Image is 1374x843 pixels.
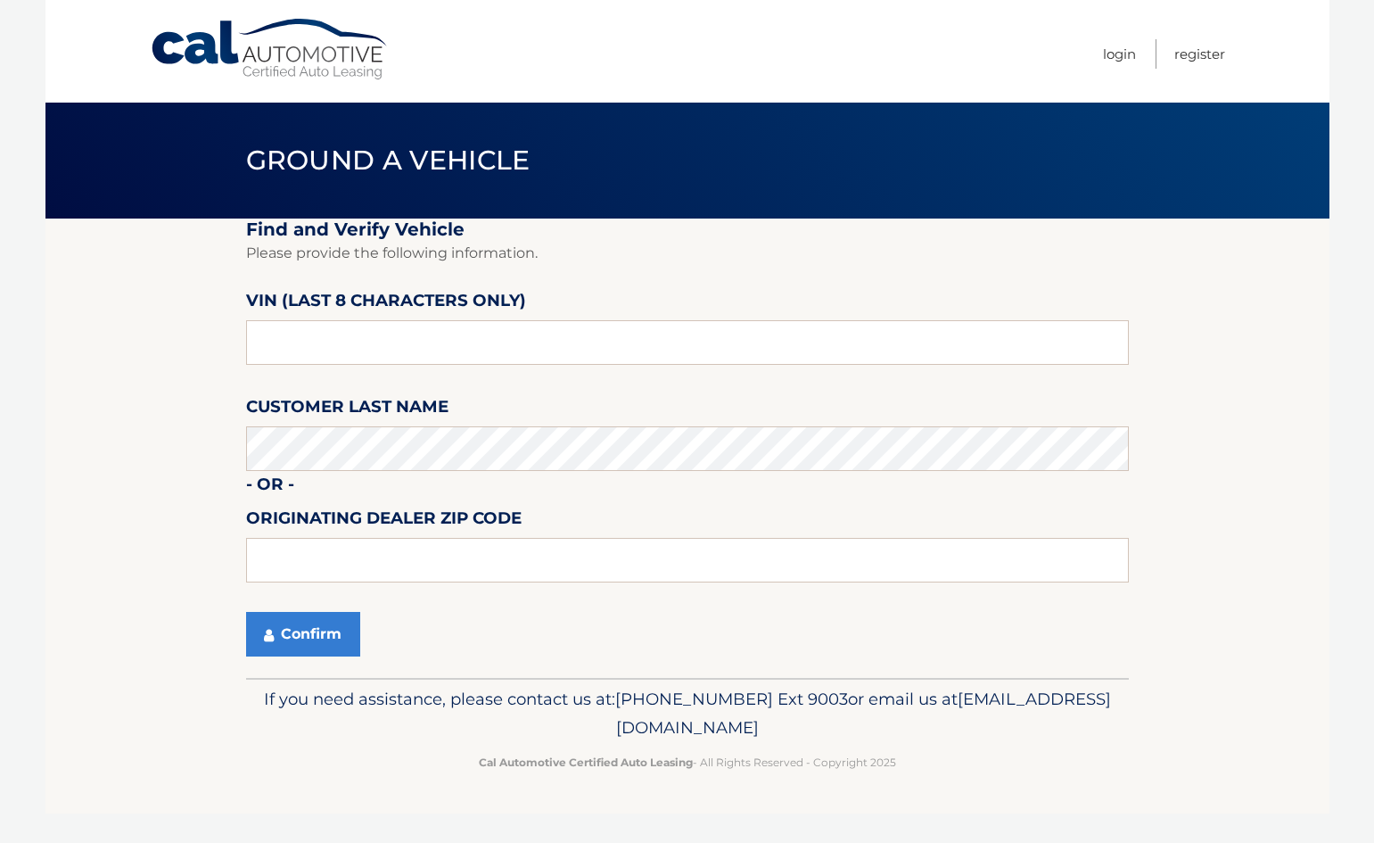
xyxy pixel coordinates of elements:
label: - or - [246,471,294,504]
label: Customer Last Name [246,393,448,426]
a: Cal Automotive [150,18,391,81]
p: Please provide the following information. [246,241,1129,266]
a: Register [1174,39,1225,69]
p: - All Rights Reserved - Copyright 2025 [258,753,1117,772]
label: Originating Dealer Zip Code [246,505,522,538]
a: Login [1103,39,1136,69]
span: Ground a Vehicle [246,144,531,177]
p: If you need assistance, please contact us at: or email us at [258,685,1117,742]
label: VIN (last 8 characters only) [246,287,526,320]
button: Confirm [246,612,360,657]
span: [PHONE_NUMBER] Ext 9003 [615,689,848,709]
strong: Cal Automotive Certified Auto Leasing [479,756,693,769]
h2: Find and Verify Vehicle [246,219,1129,241]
